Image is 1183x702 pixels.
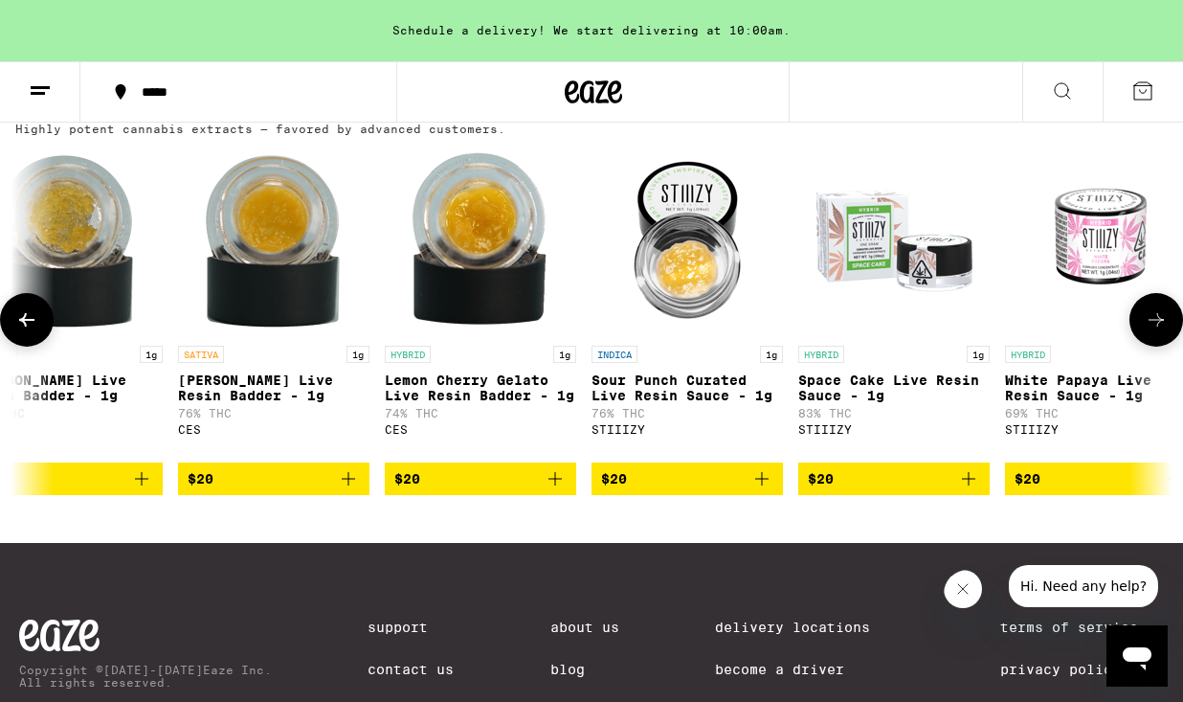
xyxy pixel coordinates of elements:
[944,570,992,618] iframe: Close message
[798,145,990,463] a: Open page for Space Cake Live Resin Sauce - 1g from STIIIZY
[591,423,783,436] div: STIIIZY
[798,346,844,363] p: HYBRID
[591,346,637,363] p: INDICA
[553,346,576,363] p: 1g
[798,423,990,436] div: STIIIZY
[1106,625,1168,687] iframe: Button to launch messaging window
[999,565,1168,618] iframe: Message from company
[368,662,454,677] a: Contact Us
[1000,620,1164,635] a: Terms of Service
[798,373,990,403] p: Space Cake Live Resin Sauce - 1g
[798,463,990,495] button: Add to bag
[760,346,783,363] p: 1g
[591,407,783,419] p: 76% THC
[591,145,783,463] a: Open page for Sour Punch Curated Live Resin Sauce - 1g from STIIIZY
[346,346,369,363] p: 1g
[19,664,272,689] p: Copyright © [DATE]-[DATE] Eaze Inc. All rights reserved.
[178,423,369,436] div: CES
[385,346,431,363] p: HYBRID
[385,145,576,463] a: Open page for Lemon Cherry Gelato Live Resin Badder - 1g from CES
[178,463,369,495] button: Add to bag
[178,407,369,419] p: 76% THC
[591,463,783,495] button: Add to bag
[385,463,576,495] button: Add to bag
[1005,346,1051,363] p: HYBRID
[188,471,213,487] span: $20
[178,145,369,463] a: Open page for Larry Bird Live Resin Badder - 1g from CES
[1015,471,1040,487] span: $20
[550,620,619,635] a: About Us
[385,407,576,419] p: 74% THC
[385,145,576,336] img: CES - Lemon Cherry Gelato Live Resin Badder - 1g
[394,471,420,487] span: $20
[591,145,783,336] img: STIIIZY - Sour Punch Curated Live Resin Sauce - 1g
[601,471,627,487] span: $20
[798,407,990,419] p: 83% THC
[550,662,619,677] a: Blog
[140,346,163,363] p: 1g
[798,145,990,336] img: STIIIZY - Space Cake Live Resin Sauce - 1g
[15,123,505,135] p: Highly potent cannabis extracts — favored by advanced customers.
[808,471,834,487] span: $20
[385,373,576,403] p: Lemon Cherry Gelato Live Resin Badder - 1g
[715,620,904,635] a: Delivery Locations
[178,145,369,336] img: CES - Larry Bird Live Resin Badder - 1g
[715,662,904,677] a: Become a Driver
[178,346,224,363] p: SATIVA
[967,346,990,363] p: 1g
[385,423,576,436] div: CES
[1000,662,1164,677] a: Privacy Policy
[591,373,783,403] p: Sour Punch Curated Live Resin Sauce - 1g
[368,620,454,635] a: Support
[178,373,369,403] p: [PERSON_NAME] Live Resin Badder - 1g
